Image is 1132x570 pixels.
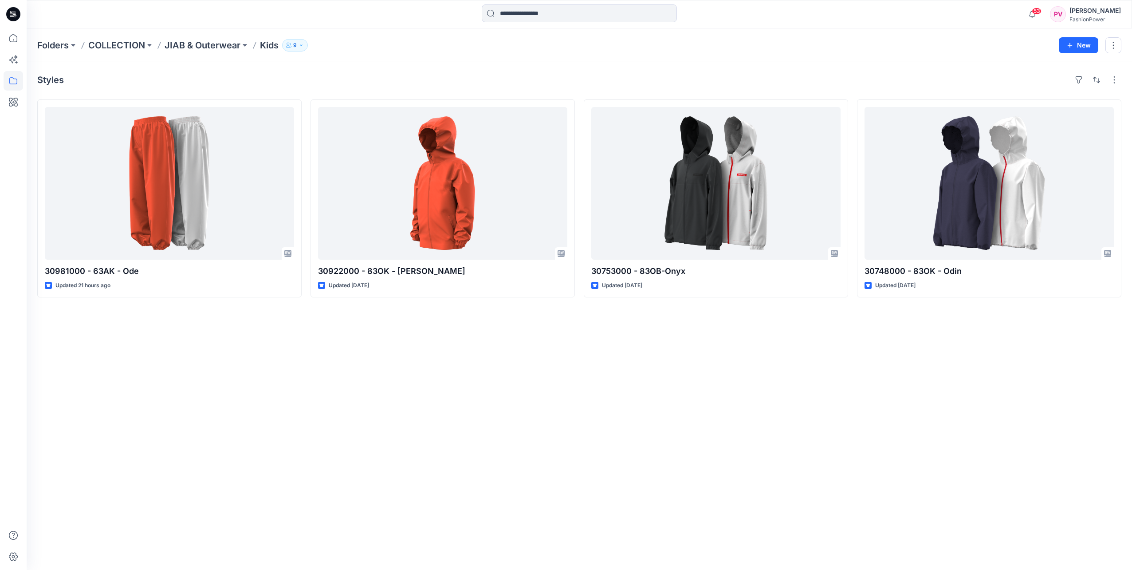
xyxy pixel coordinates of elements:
[45,265,294,277] p: 30981000 - 63AK - Ode
[602,281,642,290] p: Updated [DATE]
[293,40,297,50] p: 9
[55,281,110,290] p: Updated 21 hours ago
[1032,8,1042,15] span: 53
[88,39,145,51] a: COLLECTION
[318,265,567,277] p: 30922000 - 83OK - [PERSON_NAME]
[37,39,69,51] a: Folders
[282,39,308,51] button: 9
[1069,16,1121,23] div: FashionPower
[45,107,294,260] a: 30981000 - 63AK - Ode
[37,75,64,85] h4: Styles
[165,39,240,51] a: JIAB & Outerwear
[318,107,567,260] a: 30922000 - 83OK - Otis
[865,265,1114,277] p: 30748000 - 83OK - Odin
[875,281,916,290] p: Updated [DATE]
[1059,37,1098,53] button: New
[591,107,841,260] a: 30753000 - 83OB-Onyx
[260,39,279,51] p: Kids
[1050,6,1066,22] div: PV
[1069,5,1121,16] div: [PERSON_NAME]
[865,107,1114,260] a: 30748000 - 83OK - Odin
[329,281,369,290] p: Updated [DATE]
[591,265,841,277] p: 30753000 - 83OB-Onyx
